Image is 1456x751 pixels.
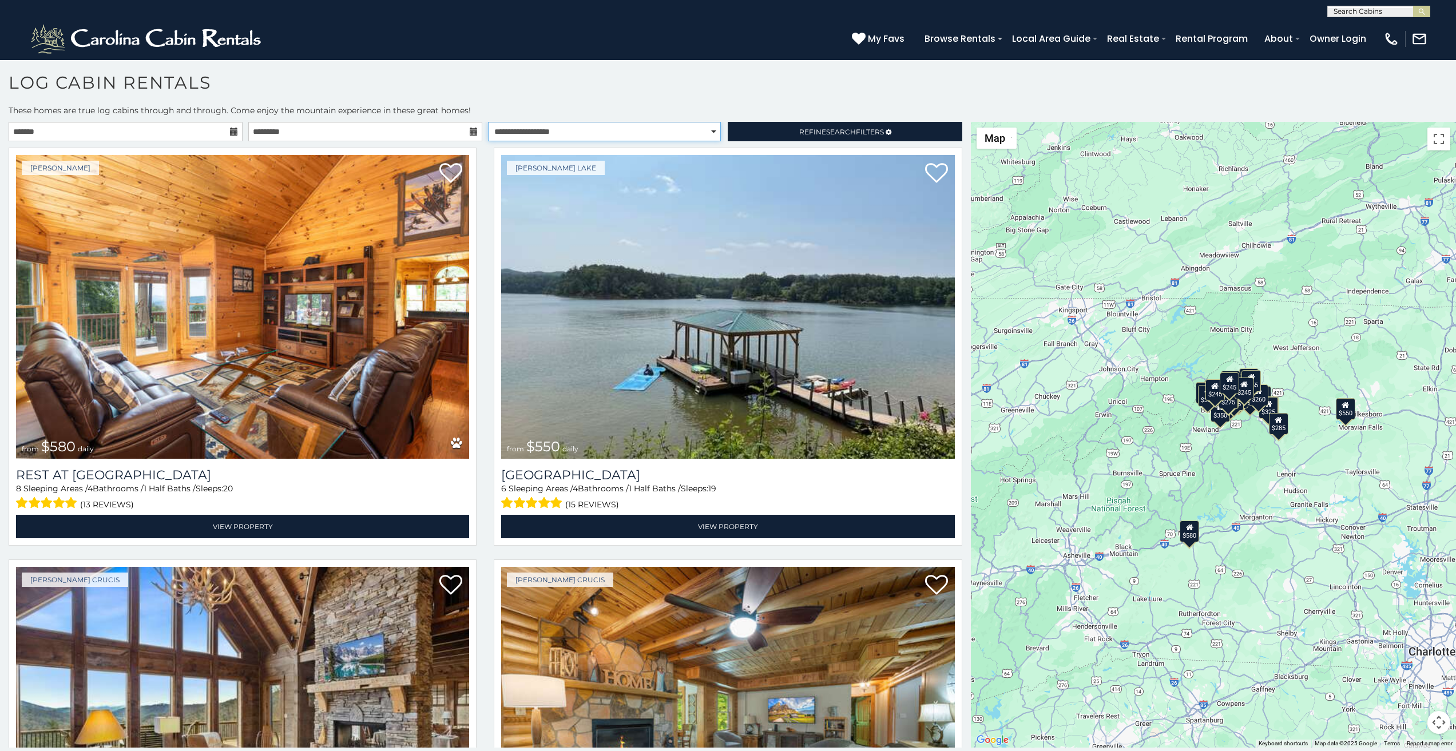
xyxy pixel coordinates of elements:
[507,573,613,587] a: [PERSON_NAME] Crucis
[1006,29,1096,49] a: Local Area Guide
[16,467,469,483] h3: Rest at Mountain Crest
[507,161,605,175] a: [PERSON_NAME] Lake
[16,483,21,494] span: 8
[501,515,954,538] a: View Property
[16,515,469,538] a: View Property
[80,497,134,512] span: (13 reviews)
[925,574,948,598] a: Add to favorites
[1315,740,1377,746] span: Map data ©2025 Google
[1205,379,1225,401] div: $245
[974,733,1011,748] a: Open this area in Google Maps (opens a new window)
[1259,396,1279,418] div: $350
[565,497,619,512] span: (15 reviews)
[985,132,1005,144] span: Map
[1407,740,1453,746] a: Report a map error
[728,122,962,141] a: RefineSearchFilters
[22,161,99,175] a: [PERSON_NAME]
[526,438,560,455] span: $550
[144,483,196,494] span: 1 Half Baths /
[41,438,76,455] span: $580
[439,162,462,186] a: Add to favorites
[1269,413,1288,435] div: $285
[1219,387,1238,409] div: $275
[501,155,954,459] img: Lake Haven Lodge
[1224,389,1244,411] div: $325
[868,31,904,46] span: My Favs
[1239,368,1259,390] div: $320
[223,483,233,494] span: 20
[1259,29,1299,49] a: About
[629,483,681,494] span: 1 Half Baths /
[919,29,1001,49] a: Browse Rentals
[974,733,1011,748] img: Google
[852,31,907,46] a: My Favs
[977,128,1017,149] button: Change map style
[1235,378,1254,399] div: $245
[1180,520,1199,542] div: $580
[22,444,39,453] span: from
[501,483,954,512] div: Sleeping Areas / Bathrooms / Sleeps:
[1384,740,1400,746] a: Terms
[501,155,954,459] a: Lake Haven Lodge from $550 daily
[1259,397,1278,419] div: $325
[1220,372,1239,394] div: $245
[1241,370,1261,392] div: $255
[1249,384,1268,406] div: $260
[439,574,462,598] a: Add to favorites
[1198,385,1217,407] div: $305
[1211,400,1230,422] div: $350
[1383,31,1399,47] img: phone-regular-white.png
[708,483,716,494] span: 19
[1170,29,1253,49] a: Rental Program
[501,467,954,483] h3: Lake Haven Lodge
[1336,398,1355,420] div: $550
[22,573,128,587] a: [PERSON_NAME] Crucis
[573,483,578,494] span: 4
[501,467,954,483] a: [GEOGRAPHIC_DATA]
[826,128,856,136] span: Search
[1101,29,1165,49] a: Real Estate
[1221,371,1240,392] div: $305
[501,483,506,494] span: 6
[16,155,469,459] a: Rest at Mountain Crest from $580 daily
[1196,382,1215,404] div: $295
[1259,740,1308,748] button: Keyboard shortcuts
[29,22,266,56] img: White-1-2.png
[78,444,94,453] span: daily
[799,128,884,136] span: Refine Filters
[1204,380,1224,402] div: $395
[88,483,93,494] span: 4
[1411,31,1427,47] img: mail-regular-white.png
[925,162,948,186] a: Add to favorites
[1304,29,1372,49] a: Owner Login
[1427,711,1450,734] button: Map camera controls
[1427,128,1450,150] button: Toggle fullscreen view
[16,467,469,483] a: Rest at [GEOGRAPHIC_DATA]
[16,155,469,459] img: Rest at Mountain Crest
[507,444,524,453] span: from
[16,483,469,512] div: Sleeping Areas / Bathrooms / Sleeps:
[562,444,578,453] span: daily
